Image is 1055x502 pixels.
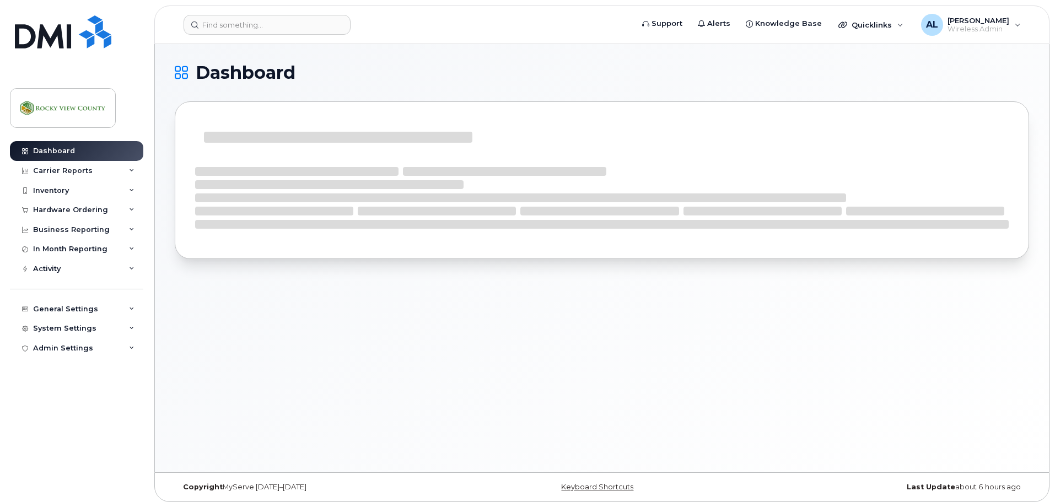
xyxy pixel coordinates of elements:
[561,483,633,491] a: Keyboard Shortcuts
[175,483,460,492] div: MyServe [DATE]–[DATE]
[196,64,295,81] span: Dashboard
[183,483,223,491] strong: Copyright
[907,483,955,491] strong: Last Update
[744,483,1029,492] div: about 6 hours ago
